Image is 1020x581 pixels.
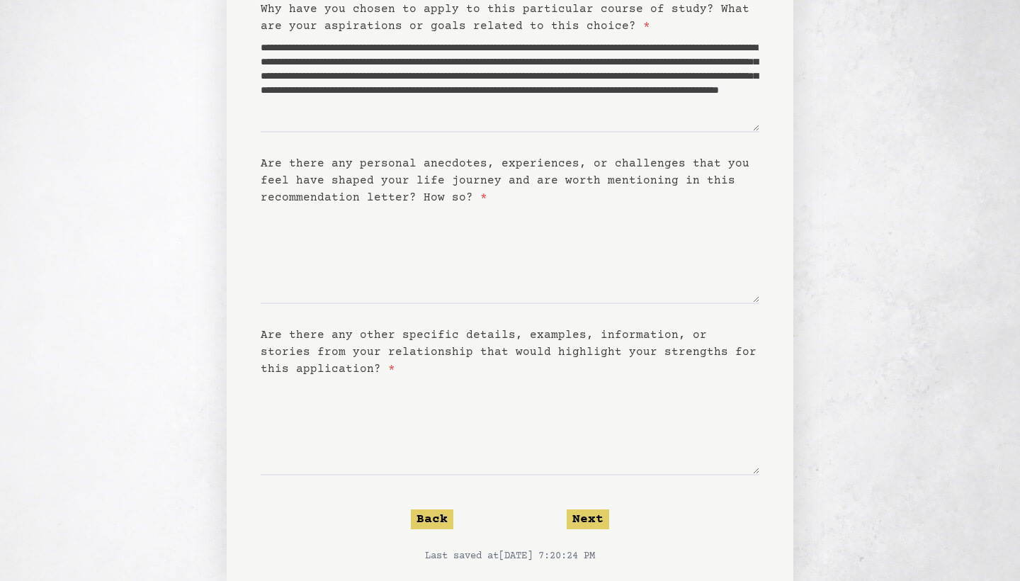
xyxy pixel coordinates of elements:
[261,3,749,33] label: Why have you chosen to apply to this particular course of study? What are your aspirations or goa...
[261,549,759,563] p: Last saved at [DATE] 7:20:24 PM
[261,329,756,376] label: Are there any other specific details, examples, information, or stories from your relationship th...
[411,509,453,529] button: Back
[261,157,749,204] label: Are there any personal anecdotes, experiences, or challenges that you feel have shaped your life ...
[567,509,609,529] button: Next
